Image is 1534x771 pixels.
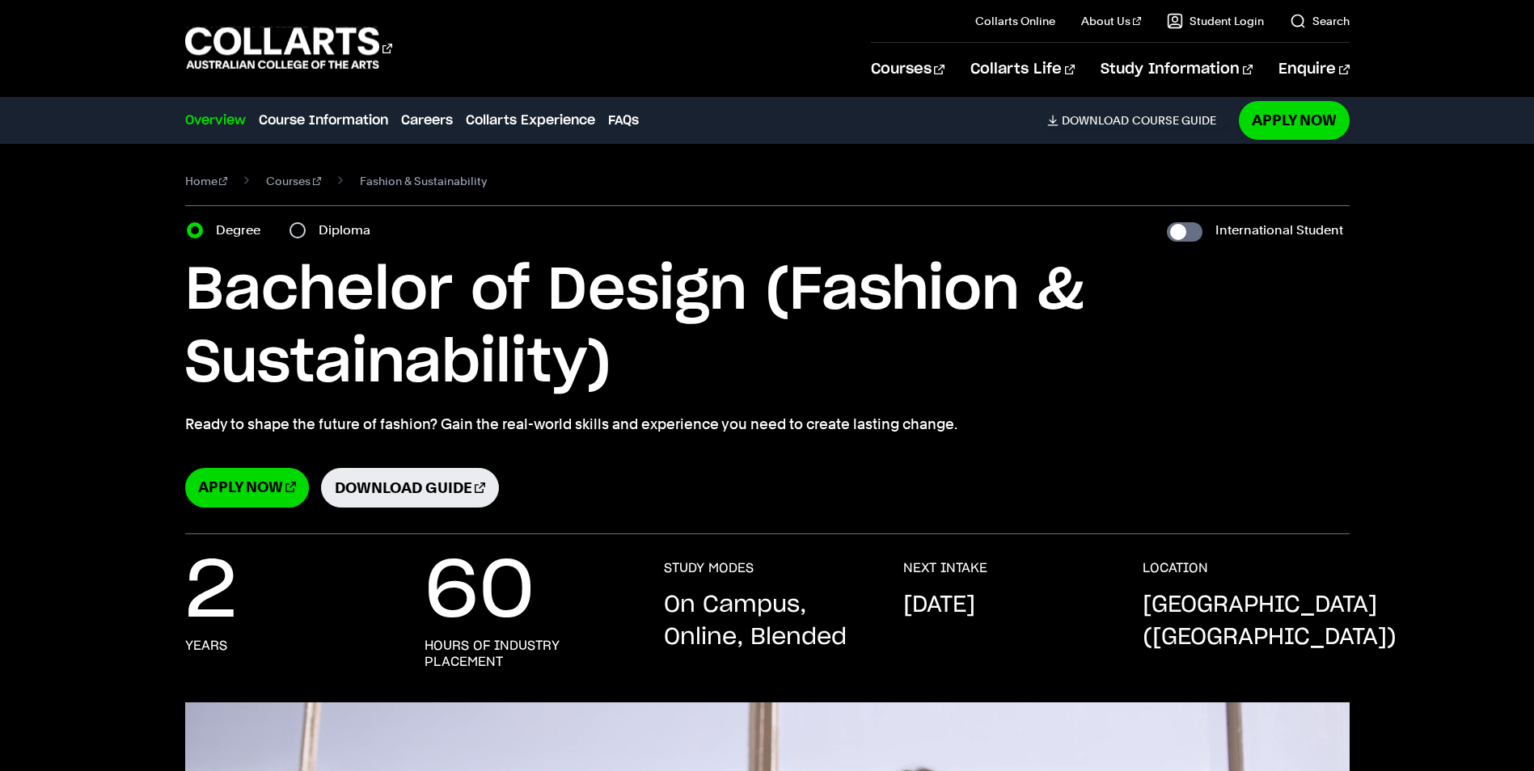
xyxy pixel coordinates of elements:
h1: Bachelor of Design (Fashion & Sustainability) [185,255,1350,400]
h3: LOCATION [1143,560,1208,576]
p: On Campus, Online, Blended [664,589,871,654]
a: Download Guide [321,468,499,508]
p: 2 [185,560,237,625]
h3: STUDY MODES [664,560,754,576]
a: Apply Now [1239,101,1350,139]
p: [GEOGRAPHIC_DATA] ([GEOGRAPHIC_DATA]) [1143,589,1397,654]
h3: hours of industry placement [425,638,632,670]
a: Course Information [259,111,388,130]
a: About Us [1081,13,1141,29]
a: Study Information [1101,43,1253,96]
span: Download [1062,113,1129,128]
p: [DATE] [903,589,975,621]
a: FAQs [608,111,639,130]
p: Ready to shape the future of fashion? Gain the real-world skills and experience you need to creat... [185,413,1350,436]
p: 60 [425,560,535,625]
h3: years [185,638,227,654]
a: Apply Now [185,468,309,508]
a: Student Login [1167,13,1264,29]
label: Diploma [319,219,380,242]
a: Courses [871,43,944,96]
div: Go to homepage [185,25,392,71]
a: Courses [266,170,321,192]
a: Collarts Online [975,13,1055,29]
label: International Student [1215,219,1343,242]
a: Home [185,170,228,192]
label: Degree [216,219,270,242]
a: Collarts Experience [466,111,595,130]
a: Overview [185,111,246,130]
a: Collarts Life [970,43,1075,96]
a: DownloadCourse Guide [1047,113,1229,128]
span: Fashion & Sustainability [360,170,487,192]
a: Enquire [1278,43,1349,96]
h3: NEXT INTAKE [903,560,987,576]
a: Search [1290,13,1350,29]
a: Careers [401,111,453,130]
